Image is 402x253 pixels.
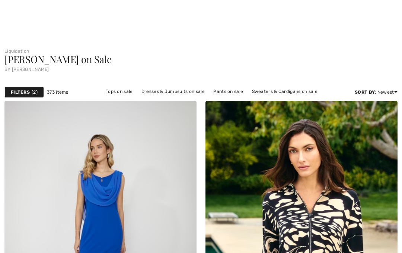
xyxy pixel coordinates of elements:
[11,89,30,96] strong: Filters
[355,90,375,95] strong: Sort By
[248,87,321,96] a: Sweaters & Cardigans on sale
[47,89,68,96] span: 373 items
[4,67,398,72] div: by [PERSON_NAME]
[210,87,247,96] a: Pants on sale
[102,87,137,96] a: Tops on sale
[355,89,398,96] div: : Newest
[4,49,29,54] a: Liquidation
[138,87,208,96] a: Dresses & Jumpsuits on sale
[136,96,200,106] a: Jackets & Blazers on sale
[239,96,287,106] a: Outerwear on sale
[201,96,238,106] a: Skirts on sale
[32,89,38,96] span: 2
[4,53,111,66] span: [PERSON_NAME] on Sale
